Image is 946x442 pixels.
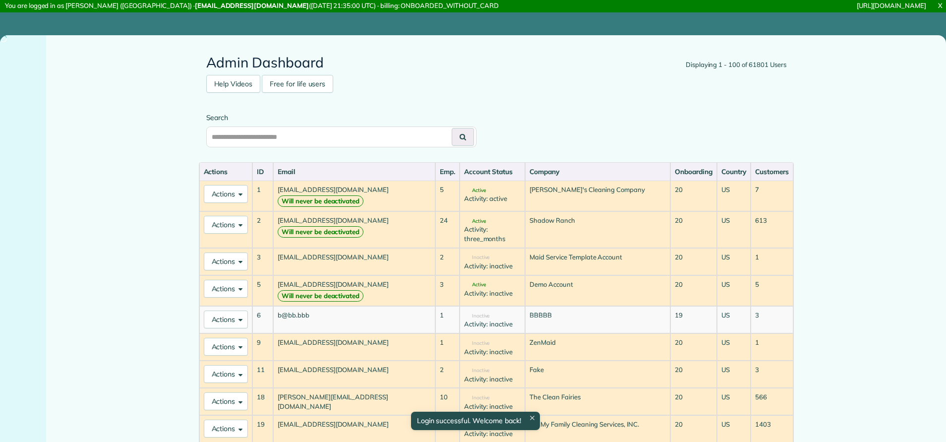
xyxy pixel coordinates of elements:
[204,167,248,177] div: Actions
[464,167,521,177] div: Account Status
[273,248,435,275] td: [EMAIL_ADDRESS][DOMAIN_NAME]
[464,429,521,439] div: Activity: inactive
[717,388,751,415] td: US
[525,248,670,275] td: Maid Service Template Account
[204,311,248,328] button: Actions
[464,261,521,271] div: Activity: inactive
[675,167,712,177] div: Onboarding
[717,181,751,211] td: US
[751,333,793,361] td: 1
[273,275,435,306] td: [EMAIL_ADDRESS][DOMAIN_NAME]
[751,248,793,275] td: 1
[525,306,670,333] td: BBBBB
[717,361,751,388] td: US
[530,167,666,177] div: Company
[464,402,521,411] div: Activity: inactive
[751,211,793,248] td: 613
[670,211,717,248] td: 20
[464,341,490,346] span: Inactive
[252,248,273,275] td: 3
[435,211,460,248] td: 24
[751,306,793,333] td: 3
[435,248,460,275] td: 2
[670,275,717,306] td: 20
[721,167,746,177] div: Country
[670,361,717,388] td: 20
[857,1,926,9] a: [URL][DOMAIN_NAME]
[525,181,670,211] td: [PERSON_NAME]'s Cleaning Company
[435,275,460,306] td: 3
[464,219,486,224] span: Active
[670,181,717,211] td: 20
[204,185,248,203] button: Actions
[435,181,460,211] td: 5
[525,211,670,248] td: Shadow Ranch
[435,306,460,333] td: 1
[464,188,486,193] span: Active
[751,181,793,211] td: 7
[252,388,273,415] td: 18
[252,275,273,306] td: 5
[670,388,717,415] td: 20
[751,361,793,388] td: 3
[464,314,490,318] span: Inactive
[464,194,521,203] div: Activity: active
[204,338,248,356] button: Actions
[435,361,460,388] td: 2
[278,195,363,207] strong: Will never be deactivated
[525,388,670,415] td: The Clean Fairies
[525,275,670,306] td: Demo Account
[204,253,248,270] button: Actions
[273,333,435,361] td: [EMAIL_ADDRESS][DOMAIN_NAME]
[464,375,521,384] div: Activity: inactive
[252,306,273,333] td: 6
[273,306,435,333] td: b@bb.bbb
[252,333,273,361] td: 9
[252,361,273,388] td: 11
[717,333,751,361] td: US
[686,60,786,70] div: Displaying 1 - 100 of 61801 Users
[717,248,751,275] td: US
[525,333,670,361] td: ZenMaid
[195,1,309,9] strong: [EMAIL_ADDRESS][DOMAIN_NAME]
[435,388,460,415] td: 10
[670,248,717,275] td: 20
[464,225,521,243] div: Activity: three_months
[755,167,789,177] div: Customers
[204,365,248,383] button: Actions
[717,275,751,306] td: US
[257,167,269,177] div: ID
[204,420,248,438] button: Actions
[717,211,751,248] td: US
[670,306,717,333] td: 19
[278,226,363,238] strong: Will never be deactivated
[435,333,460,361] td: 1
[464,368,490,373] span: Inactive
[278,167,431,177] div: Email
[273,211,435,248] td: [EMAIL_ADDRESS][DOMAIN_NAME]
[273,181,435,211] td: [EMAIL_ADDRESS][DOMAIN_NAME]
[464,289,521,298] div: Activity: inactive
[206,75,261,93] a: Help Videos
[206,55,786,70] h2: Admin Dashboard
[717,306,751,333] td: US
[525,361,670,388] td: Fake
[751,275,793,306] td: 5
[464,255,490,260] span: Inactive
[273,361,435,388] td: [EMAIL_ADDRESS][DOMAIN_NAME]
[464,395,490,400] span: Inactive
[206,113,476,123] label: Search
[204,280,248,298] button: Actions
[204,216,248,234] button: Actions
[411,412,539,430] div: Login successful. Welcome back!
[440,167,455,177] div: Emp.
[273,388,435,415] td: [PERSON_NAME][EMAIL_ADDRESS][DOMAIN_NAME]
[252,181,273,211] td: 1
[262,75,333,93] a: Free for life users
[751,388,793,415] td: 566
[670,333,717,361] td: 20
[464,282,486,287] span: Active
[464,319,521,329] div: Activity: inactive
[204,392,248,410] button: Actions
[464,347,521,357] div: Activity: inactive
